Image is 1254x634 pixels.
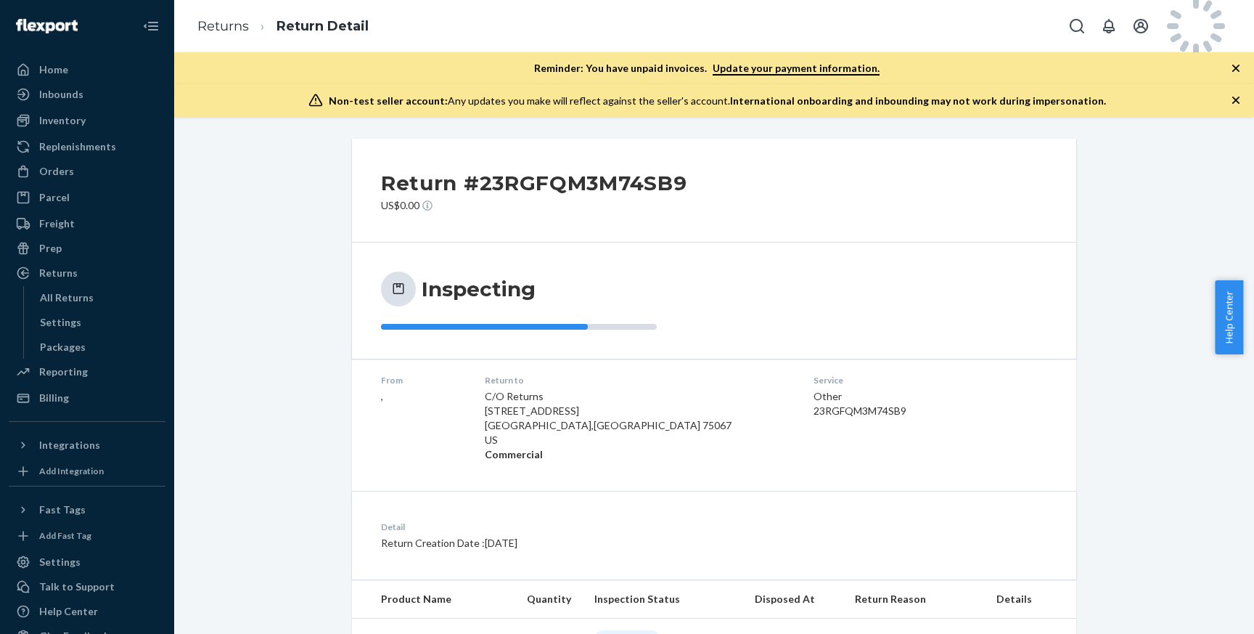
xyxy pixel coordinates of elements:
h2: Return #23RGFQM3M74SB9 [381,168,687,198]
p: US [485,433,790,447]
a: Return Detail [276,18,369,34]
div: Talk to Support [39,580,115,594]
div: Parcel [39,190,70,205]
span: Non-test seller account: [329,94,448,107]
button: Close Navigation [136,12,165,41]
div: All Returns [40,290,94,305]
a: Replenishments [9,135,165,158]
a: Inbounds [9,83,165,106]
a: Home [9,58,165,81]
div: Settings [39,555,81,569]
p: Return Creation Date : [DATE] [381,536,782,550]
th: Quantity [502,580,583,619]
p: C/O Returns [485,389,790,404]
button: Open account menu [1126,12,1155,41]
div: Orders [39,164,74,179]
th: Disposed At [743,580,843,619]
button: Help Center [1215,280,1243,354]
a: Add Fast Tag [9,527,165,545]
div: Fast Tags [39,503,86,517]
h3: Inspecting [422,276,536,302]
div: Integrations [39,438,100,452]
a: Prep [9,237,165,260]
div: Freight [39,216,75,231]
a: All Returns [33,286,166,309]
a: Reporting [9,360,165,383]
div: Prep [39,241,62,256]
p: [STREET_ADDRESS] [485,404,790,418]
div: 23RGFQM3M74SB9 [814,404,965,418]
dt: Return to [485,374,790,386]
th: Product Name [352,580,502,619]
p: [GEOGRAPHIC_DATA] , [GEOGRAPHIC_DATA] 75067 [485,418,790,433]
a: Update your payment information. [713,62,880,76]
div: Packages [40,340,86,354]
span: Other [814,390,842,402]
div: Replenishments [39,139,116,154]
a: Billing [9,386,165,410]
a: Freight [9,212,165,235]
div: Returns [39,266,78,280]
div: Add Integration [39,465,104,477]
div: Inventory [39,113,86,128]
button: Integrations [9,434,165,457]
img: Flexport logo [16,19,78,33]
a: Parcel [9,186,165,209]
span: International onboarding and inbounding may not work during impersonation. [730,94,1106,107]
div: Help Center [39,604,98,619]
dt: From [381,374,462,386]
div: Settings [40,315,81,330]
strong: Commercial [485,448,543,460]
th: Details [985,580,1076,619]
div: Billing [39,391,69,405]
th: Return Reason [843,580,985,619]
dt: Detail [381,521,782,533]
span: , [381,390,383,402]
div: Add Fast Tag [39,529,91,542]
th: Inspection Status [583,580,743,619]
div: Any updates you make will reflect against the seller's account. [329,94,1106,108]
button: Open Search Box [1062,12,1091,41]
a: Settings [9,550,165,574]
dt: Service [814,374,965,386]
a: Returns [197,18,249,34]
div: Home [39,62,68,77]
a: Add Integration [9,463,165,480]
div: Inbounds [39,87,83,102]
button: Open notifications [1094,12,1123,41]
a: Inventory [9,109,165,132]
a: Orders [9,160,165,183]
ol: breadcrumbs [186,5,380,48]
a: Returns [9,261,165,285]
a: Help Center [9,600,165,623]
div: Reporting [39,365,88,379]
a: Talk to Support [9,575,165,598]
p: Reminder: You have unpaid invoices. [534,61,880,76]
button: Fast Tags [9,498,165,521]
a: Packages [33,336,166,359]
p: US$0.00 [381,198,687,213]
a: Settings [33,311,166,334]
